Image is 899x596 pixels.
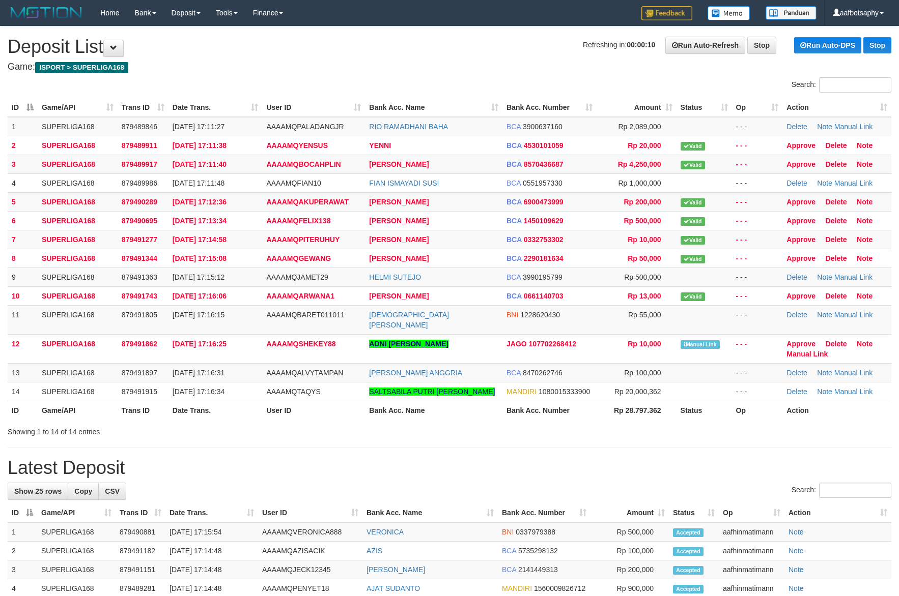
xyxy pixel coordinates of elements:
td: 11 [8,305,38,334]
span: Copy 0337979388 to clipboard [516,528,555,536]
span: 879491344 [122,254,157,262]
span: [DATE] 17:11:27 [173,123,224,131]
td: - - - [732,363,783,382]
a: Note [857,292,873,300]
a: Copy [68,483,99,500]
span: 879490289 [122,198,157,206]
a: Approve [786,198,816,206]
th: ID: activate to sort column descending [8,503,37,522]
span: 879489917 [122,160,157,168]
th: Bank Acc. Name: activate to sort column ascending [362,503,498,522]
td: 879491151 [116,560,165,579]
a: Delete [786,369,807,377]
th: Date Trans.: activate to sort column ascending [165,503,258,522]
a: Run Auto-Refresh [665,37,745,54]
td: 14 [8,382,38,401]
th: Bank Acc. Name: activate to sort column ascending [365,98,502,117]
th: Status: activate to sort column ascending [677,98,732,117]
td: SUPERLIGA168 [37,542,116,560]
span: Rp 20,000,362 [614,388,661,396]
span: Rp 50,000 [628,254,661,262]
td: SUPERLIGA168 [38,382,118,401]
td: 2 [8,136,38,155]
span: 879490695 [122,217,157,225]
div: Showing 1 to 14 of 14 entries [8,423,367,437]
th: Game/API [38,401,118,420]
td: Rp 200,000 [591,560,669,579]
a: Approve [786,254,816,262]
td: Rp 100,000 [591,542,669,560]
td: 1 [8,117,38,136]
a: Note [857,254,873,262]
span: 879491743 [122,292,157,300]
td: aafhinmatimann [719,522,784,542]
td: AAAAMQVERONICA888 [258,522,362,542]
td: [DATE] 17:14:48 [165,560,258,579]
a: Note [817,388,832,396]
span: Copy [74,487,92,495]
a: Delete [826,198,847,206]
span: BNI [502,528,514,536]
strong: 00:00:10 [627,41,655,49]
td: AAAAMQJECK12345 [258,560,362,579]
td: 1 [8,522,37,542]
a: Delete [786,123,807,131]
a: Approve [786,141,816,150]
span: Valid transaction [681,217,705,226]
span: 879491862 [122,340,157,348]
a: Note [857,198,873,206]
td: SUPERLIGA168 [38,230,118,249]
td: - - - [732,267,783,286]
td: - - - [732,249,783,267]
span: 879491363 [122,273,157,281]
th: Bank Acc. Number: activate to sort column ascending [502,98,597,117]
a: Approve [786,217,816,225]
span: Rp 4,250,000 [618,160,661,168]
td: SUPERLIGA168 [38,286,118,305]
a: Note [857,235,873,244]
img: Feedback.jpg [641,6,692,20]
span: BCA [507,235,522,244]
span: Copy 3990195799 to clipboard [523,273,563,281]
a: [PERSON_NAME] [369,235,429,244]
span: BCA [507,369,521,377]
span: 879489986 [122,179,157,187]
span: [DATE] 17:16:31 [173,369,224,377]
span: AAAAMQARWANA1 [266,292,334,300]
span: BCA [507,217,522,225]
th: Rp 28.797.362 [597,401,677,420]
th: Trans ID [118,401,168,420]
th: Op: activate to sort column ascending [732,98,783,117]
span: Copy 3900637160 to clipboard [523,123,563,131]
td: SUPERLIGA168 [37,522,116,542]
span: [DATE] 17:11:40 [173,160,227,168]
span: Valid transaction [681,161,705,169]
span: 879491277 [122,235,157,244]
td: [DATE] 17:15:54 [165,522,258,542]
span: Valid transaction [681,255,705,263]
span: Copy 4530101059 to clipboard [524,141,564,150]
span: Rp 2,089,000 [619,123,661,131]
a: [PERSON_NAME] ANGGRIA [369,369,462,377]
a: Delete [786,388,807,396]
span: BNI [507,311,518,319]
span: Valid transaction [681,292,705,301]
a: [PERSON_NAME] [369,217,429,225]
th: Bank Acc. Name [365,401,502,420]
span: 879489911 [122,141,157,150]
span: Show 25 rows [14,487,62,495]
h1: Deposit List [8,37,891,57]
img: Button%20Memo.svg [708,6,750,20]
a: Note [789,584,804,592]
span: [DATE] 17:14:58 [173,235,227,244]
span: Accepted [673,528,704,537]
span: Rp 20,000 [628,141,661,150]
span: 879491897 [122,369,157,377]
th: ID [8,401,38,420]
a: Manual Link [834,123,873,131]
td: SUPERLIGA168 [38,173,118,192]
span: Copy 8570436687 to clipboard [524,160,564,168]
a: Note [857,340,873,348]
a: [PERSON_NAME] [369,160,429,168]
td: SUPERLIGA168 [38,305,118,334]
